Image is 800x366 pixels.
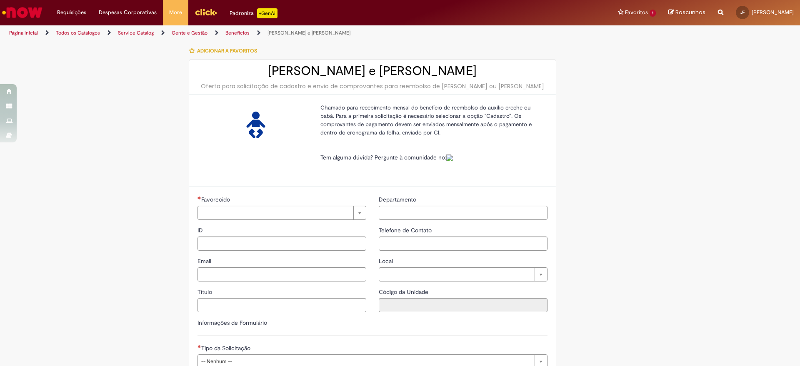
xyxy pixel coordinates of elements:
a: Limpar campo Favorecido [197,206,366,220]
span: Necessários - Favorecido [201,196,232,203]
input: Título [197,298,366,312]
p: +GenAi [257,8,277,18]
h2: [PERSON_NAME] e [PERSON_NAME] [197,64,547,78]
a: Limpar campo Local [379,267,547,281]
img: ServiceNow [1,4,44,21]
input: Telefone de Contato [379,237,547,251]
input: Departamento [379,206,547,220]
ul: Trilhas de página [6,25,527,41]
span: More [169,8,182,17]
label: Informações de Formulário [197,319,267,326]
div: Oferta para solicitação de cadastro e envio de comprovantes para reembolso de [PERSON_NAME] ou [P... [197,82,547,90]
img: Auxílio Creche e Babá [242,112,269,138]
span: [PERSON_NAME] [752,9,794,16]
span: Requisições [57,8,86,17]
input: Email [197,267,366,281]
a: [PERSON_NAME] e [PERSON_NAME] [267,30,350,36]
span: Chamado para recebimento mensal do benefício de reembolso do auxílio creche ou babá. Para a prime... [320,104,532,136]
span: Departamento [379,196,418,203]
span: Local [379,257,395,265]
span: Email [197,257,213,265]
a: Service Catalog [118,30,154,36]
a: Gente e Gestão [172,30,207,36]
a: Página inicial [9,30,38,36]
a: Todos os Catálogos [56,30,100,36]
img: click_logo_yellow_360x200.png [195,6,217,18]
div: Padroniza [230,8,277,18]
span: Despesas Corporativas [99,8,157,17]
span: Telefone de Contato [379,227,433,234]
span: Rascunhos [675,8,705,16]
span: Necessários [197,345,201,348]
label: Somente leitura - Código da Unidade [379,288,430,296]
span: Tipo da Solicitação [201,344,252,352]
input: Código da Unidade [379,298,547,312]
p: Tem alguma dúvida? Pergunte à comunidade no: [320,153,541,162]
span: 1 [650,10,656,17]
button: Adicionar a Favoritos [189,42,262,60]
a: Colabora [446,154,453,161]
input: ID [197,237,366,251]
a: Rascunhos [668,9,705,17]
span: Favoritos [625,8,648,17]
span: ID [197,227,205,234]
a: Benefícios [225,30,250,36]
span: Título [197,288,214,296]
img: sys_attachment.do [446,154,453,161]
span: Adicionar a Favoritos [197,47,257,54]
span: JF [740,10,745,15]
span: Necessários [197,196,201,199]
